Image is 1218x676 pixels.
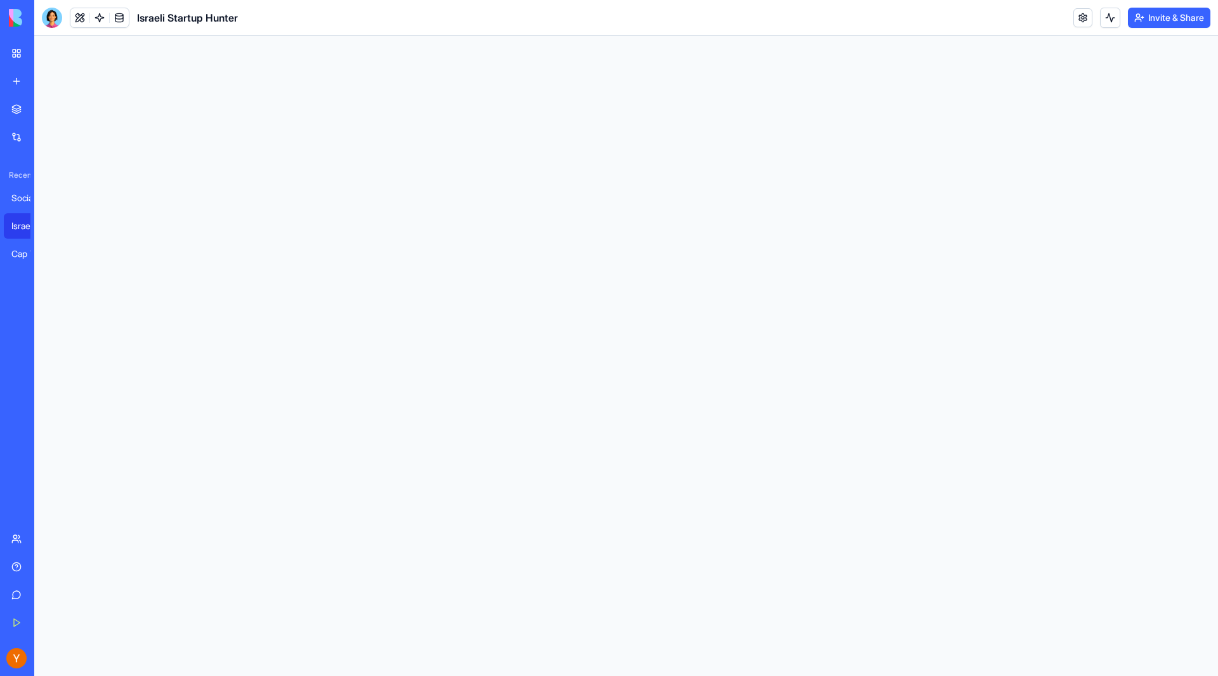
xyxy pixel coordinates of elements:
div: Cap Table Analyzer [11,248,47,260]
span: Recent [4,170,30,180]
a: Israeli Startup Hunter [4,213,55,239]
button: Invite & Share [1128,8,1210,28]
div: Social Media Content Generator [11,192,47,204]
a: Cap Table Analyzer [4,241,55,267]
span: Israeli Startup Hunter [137,10,238,25]
img: ACg8ocKKmw1B5YjjdIxTReIFLpjOIn1ULGa3qRQpM8Mt_L5JmWuBbQ=s96-c [6,648,27,668]
a: Social Media Content Generator [4,185,55,211]
div: Israeli Startup Hunter [11,220,47,232]
img: logo [9,9,88,27]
